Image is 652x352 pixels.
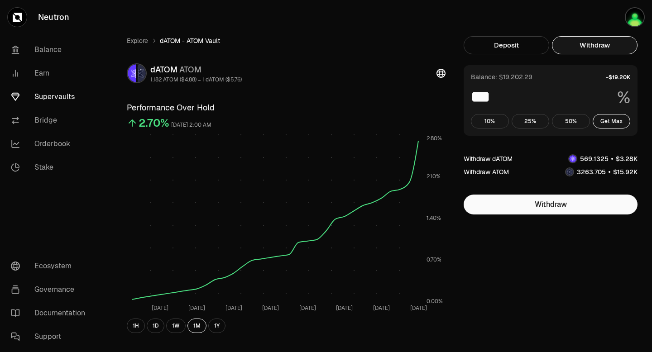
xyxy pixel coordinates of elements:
[127,101,446,114] h3: Performance Over Hold
[552,36,638,54] button: Withdraw
[427,135,442,142] tspan: 2.80%
[4,325,98,348] a: Support
[127,36,446,45] nav: breadcrumb
[4,301,98,325] a: Documentation
[427,214,441,222] tspan: 1.40%
[128,64,136,82] img: dATOM Logo
[617,89,630,107] span: %
[464,36,549,54] button: Deposit
[471,72,532,81] div: Balance: $19,202.29
[166,319,186,333] button: 1W
[410,304,427,312] tspan: [DATE]
[225,304,242,312] tspan: [DATE]
[127,319,145,333] button: 1H
[262,304,279,312] tspan: [DATE]
[593,114,631,128] button: Get Max
[4,156,98,179] a: Stake
[160,36,220,45] span: dATOM - ATOM Vault
[4,254,98,278] a: Ecosystem
[464,154,513,163] div: Withdraw dATOM
[552,114,590,128] button: 50%
[171,120,211,130] div: [DATE] 2:00 AM
[299,304,316,312] tspan: [DATE]
[4,85,98,109] a: Supervaults
[427,298,443,305] tspan: 0.00%
[4,38,98,62] a: Balance
[152,304,168,312] tspan: [DATE]
[566,168,573,176] img: ATOM Logo
[464,167,509,176] div: Withdraw ATOM
[208,319,225,333] button: 1Y
[4,62,98,85] a: Earn
[569,155,576,162] img: dATOM Logo
[150,63,242,76] div: dATOM
[150,76,242,83] div: 1.182 ATOM ($4.88) = 1 dATOM ($5.76)
[179,64,201,75] span: ATOM
[147,319,164,333] button: 1D
[464,195,638,214] button: Withdraw
[512,114,550,128] button: 25%
[625,7,645,27] img: LEDGER DJAMEL
[188,304,205,312] tspan: [DATE]
[187,319,206,333] button: 1M
[4,109,98,132] a: Bridge
[4,278,98,301] a: Governance
[373,304,390,312] tspan: [DATE]
[471,114,509,128] button: 10%
[139,116,169,130] div: 2.70%
[127,36,148,45] a: Explore
[138,64,146,82] img: ATOM Logo
[427,256,441,263] tspan: 0.70%
[427,173,441,180] tspan: 2.10%
[336,304,353,312] tspan: [DATE]
[4,132,98,156] a: Orderbook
